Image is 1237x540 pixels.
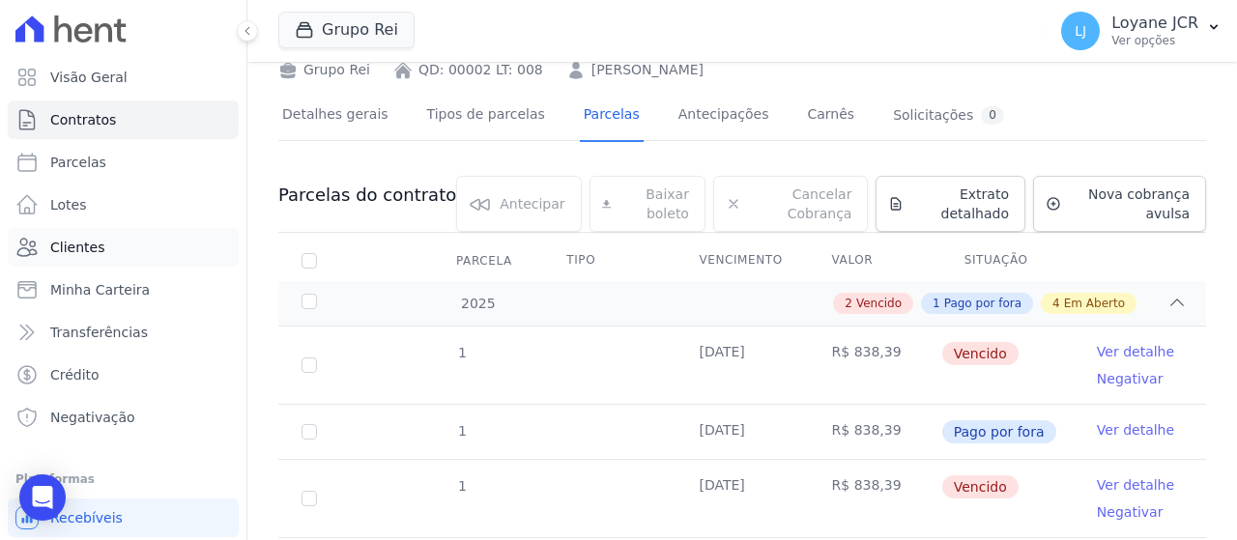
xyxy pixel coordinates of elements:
[809,405,941,459] td: R$ 838,39
[856,295,902,312] span: Vencido
[302,357,317,373] input: default
[944,295,1021,312] span: Pago por fora
[809,241,941,281] th: Valor
[1097,504,1164,520] a: Negativar
[278,60,370,80] div: Grupo Rei
[278,12,415,48] button: Grupo Rei
[278,184,456,207] h3: Parcelas do contrato
[1069,185,1190,223] span: Nova cobrança avulsa
[675,91,773,142] a: Antecipações
[50,323,148,342] span: Transferências
[676,327,808,404] td: [DATE]
[50,195,87,214] span: Lotes
[456,345,467,360] span: 1
[1075,24,1086,38] span: LJ
[1064,295,1125,312] span: Em Aberto
[676,241,808,281] th: Vencimento
[591,60,704,80] a: [PERSON_NAME]
[1033,176,1206,232] a: Nova cobrança avulsa
[50,110,116,129] span: Contratos
[278,91,392,142] a: Detalhes gerais
[8,398,239,437] a: Negativação
[8,58,239,97] a: Visão Geral
[423,91,549,142] a: Tipos de parcelas
[809,327,941,404] td: R$ 838,39
[8,143,239,182] a: Parcelas
[845,295,852,312] span: 2
[19,474,66,521] div: Open Intercom Messenger
[893,106,1004,125] div: Solicitações
[50,238,104,257] span: Clientes
[1046,4,1237,58] button: LJ Loyane JCR Ver opções
[803,91,858,142] a: Carnês
[8,270,239,309] a: Minha Carteira
[942,475,1019,498] span: Vencido
[543,241,676,281] th: Tipo
[8,100,239,139] a: Contratos
[1111,14,1198,33] p: Loyane JCR
[8,498,239,537] a: Recebíveis
[15,468,231,491] div: Plataformas
[933,295,940,312] span: 1
[433,242,535,280] div: Parcela
[676,460,808,537] td: [DATE]
[1097,371,1164,386] a: Negativar
[889,91,1008,142] a: Solicitações0
[8,228,239,267] a: Clientes
[942,420,1056,443] span: Pago por fora
[1097,420,1174,440] a: Ver detalhe
[1111,33,1198,48] p: Ver opções
[50,280,150,299] span: Minha Carteira
[50,408,135,427] span: Negativação
[8,185,239,224] a: Lotes
[456,478,467,494] span: 1
[302,424,317,440] input: Só é possível selecionar pagamentos em aberto
[50,153,106,172] span: Parcelas
[8,355,239,394] a: Crédito
[456,423,467,439] span: 1
[1097,475,1174,495] a: Ver detalhe
[8,313,239,352] a: Transferências
[50,68,128,87] span: Visão Geral
[418,60,543,80] a: QD: 00002 LT: 008
[50,365,100,384] span: Crédito
[1097,342,1174,361] a: Ver detalhe
[876,176,1025,232] a: Extrato detalhado
[981,106,1004,125] div: 0
[809,460,941,537] td: R$ 838,39
[941,241,1074,281] th: Situação
[50,508,123,527] span: Recebíveis
[302,491,317,506] input: default
[942,342,1019,365] span: Vencido
[1052,295,1060,312] span: 4
[911,185,1009,223] span: Extrato detalhado
[580,91,644,142] a: Parcelas
[676,405,808,459] td: [DATE]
